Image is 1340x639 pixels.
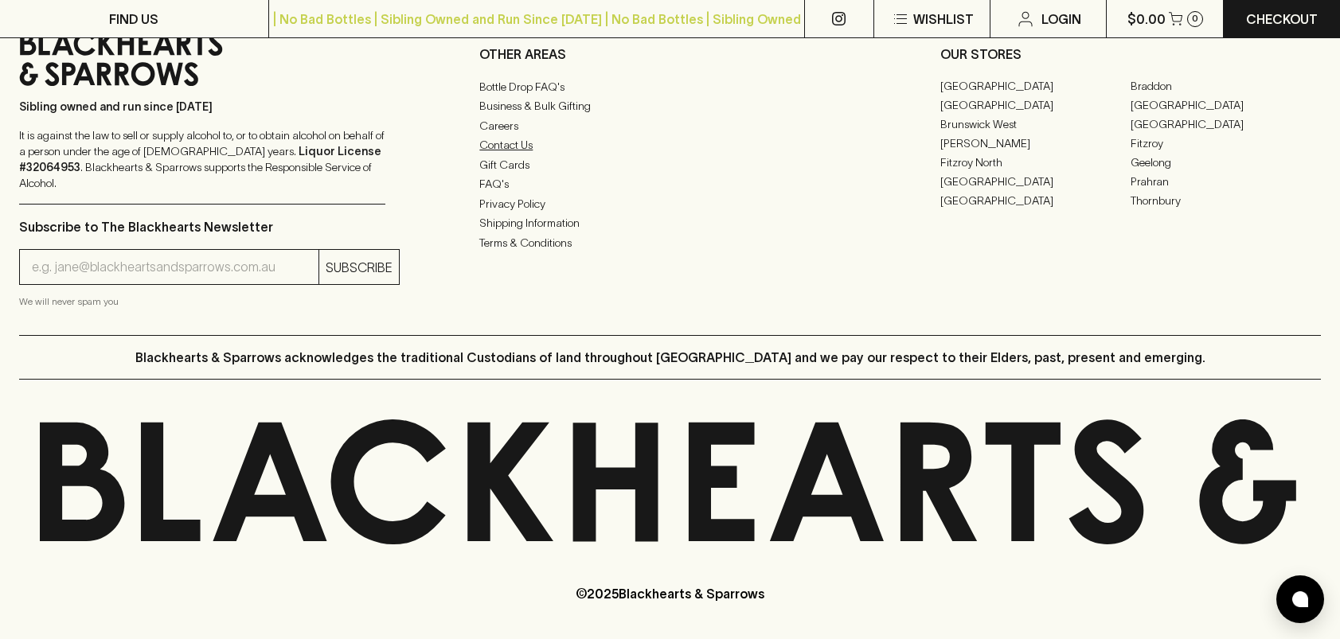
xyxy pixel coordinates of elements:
[479,174,860,193] a: FAQ's
[479,116,860,135] a: Careers
[913,10,974,29] p: Wishlist
[1131,134,1321,153] a: Fitzroy
[940,45,1321,64] p: OUR STORES
[940,172,1131,191] a: [GEOGRAPHIC_DATA]
[479,96,860,115] a: Business & Bulk Gifting
[319,250,399,284] button: SUBSCRIBE
[940,134,1131,153] a: [PERSON_NAME]
[940,76,1131,95] a: [GEOGRAPHIC_DATA]
[479,135,860,154] a: Contact Us
[1131,76,1321,95] a: Braddon
[479,213,860,232] a: Shipping Information
[1192,14,1198,23] p: 0
[479,155,860,174] a: Gift Cards
[135,348,1205,367] p: Blackhearts & Sparrows acknowledges the traditional Custodians of land throughout [GEOGRAPHIC_DAT...
[940,115,1131,134] a: Brunswick West
[326,258,393,277] p: SUBSCRIBE
[1246,10,1318,29] p: Checkout
[109,10,158,29] p: FIND US
[1127,10,1166,29] p: $0.00
[940,153,1131,172] a: Fitzroy North
[19,127,385,191] p: It is against the law to sell or supply alcohol to, or to obtain alcohol on behalf of a person un...
[479,45,860,64] p: OTHER AREAS
[19,99,385,115] p: Sibling owned and run since [DATE]
[32,255,318,280] input: e.g. jane@blackheartsandsparrows.com.au
[1131,95,1321,115] a: [GEOGRAPHIC_DATA]
[1292,591,1308,607] img: bubble-icon
[479,194,860,213] a: Privacy Policy
[1131,191,1321,210] a: Thornbury
[1041,10,1081,29] p: Login
[1131,172,1321,191] a: Prahran
[940,191,1131,210] a: [GEOGRAPHIC_DATA]
[1131,153,1321,172] a: Geelong
[940,95,1131,115] a: [GEOGRAPHIC_DATA]
[19,217,400,236] p: Subscribe to The Blackhearts Newsletter
[1131,115,1321,134] a: [GEOGRAPHIC_DATA]
[479,77,860,96] a: Bottle Drop FAQ's
[479,233,860,252] a: Terms & Conditions
[19,294,400,310] p: We will never spam you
